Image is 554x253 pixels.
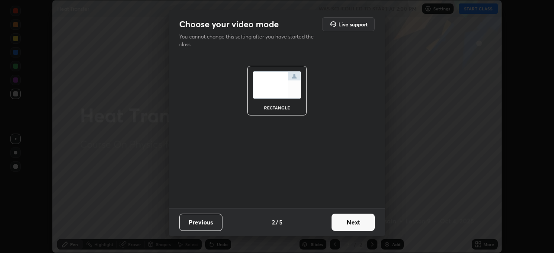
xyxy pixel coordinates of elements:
[179,19,279,30] h2: Choose your video mode
[338,22,367,27] h5: Live support
[332,214,375,231] button: Next
[272,218,275,227] h4: 2
[276,218,278,227] h4: /
[179,214,222,231] button: Previous
[279,218,283,227] h4: 5
[179,33,319,48] p: You cannot change this setting after you have started the class
[260,106,294,110] div: rectangle
[253,71,301,99] img: normalScreenIcon.ae25ed63.svg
